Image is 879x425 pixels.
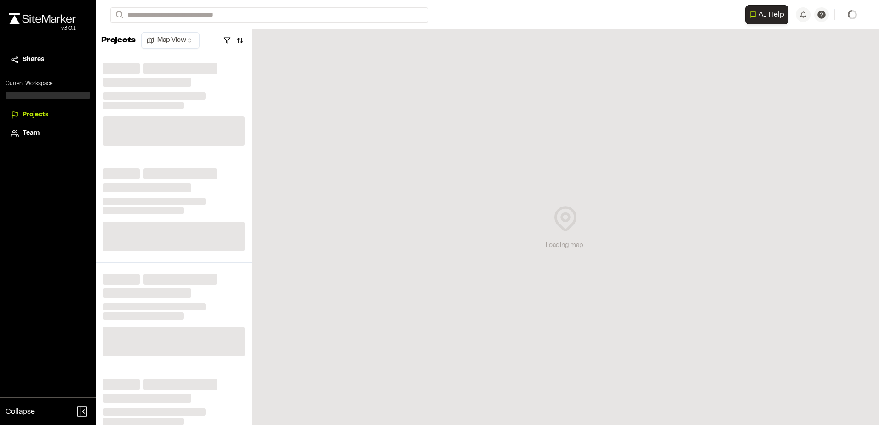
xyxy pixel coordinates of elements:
[11,110,85,120] a: Projects
[745,5,792,24] div: Open AI Assistant
[101,34,136,47] p: Projects
[6,406,35,417] span: Collapse
[110,7,127,23] button: Search
[23,55,44,65] span: Shares
[23,128,40,138] span: Team
[9,13,76,24] img: rebrand.png
[23,110,48,120] span: Projects
[11,128,85,138] a: Team
[9,24,76,33] div: Oh geez...please don't...
[6,80,90,88] p: Current Workspace
[759,9,784,20] span: AI Help
[11,55,85,65] a: Shares
[546,241,586,251] div: Loading map...
[745,5,788,24] button: Open AI Assistant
